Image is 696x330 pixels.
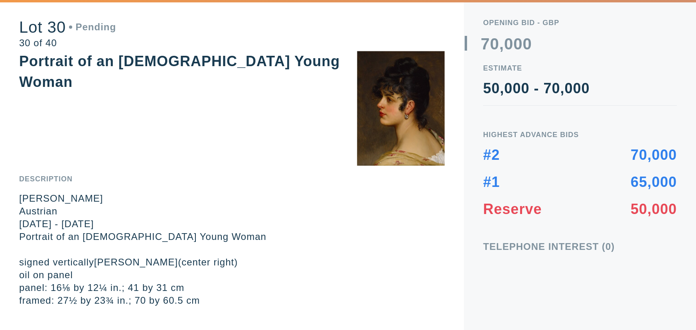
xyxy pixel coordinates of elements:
[483,19,677,26] div: Opening bid - GBP
[19,269,445,281] p: oil on panel
[522,36,532,52] div: 0
[483,175,500,189] div: #1
[19,205,445,218] p: Austrian
[19,38,116,48] div: 30 of 40
[481,36,490,52] div: 7
[631,148,677,162] div: 70,000
[94,257,178,267] em: [PERSON_NAME]
[19,256,445,269] p: signed vertically (center right)
[19,192,445,205] p: [PERSON_NAME]
[19,281,445,294] p: panel: 16⅛ by 12¼ in.; 41 by 31 cm
[19,218,445,230] p: [DATE] - [DATE]
[69,22,116,32] div: Pending
[631,175,677,189] div: 65,000
[483,242,677,251] div: Telephone Interest (0)
[490,36,499,52] div: 0
[19,19,116,35] div: Lot 30
[483,131,677,138] div: Highest Advance Bids
[19,294,445,307] p: framed: 27½ by 23¾ in.; 70 by 60.5 cm
[513,36,522,52] div: 0
[19,175,445,183] div: Description
[19,53,340,90] div: Portrait of an [DEMOGRAPHIC_DATA] Young Woman
[483,81,677,96] div: 50,000 - 70,000
[504,36,513,52] div: 0
[483,202,542,216] div: Reserve
[483,65,677,72] div: Estimate
[483,148,500,162] div: #2
[631,202,677,216] div: 50,000
[499,36,504,195] div: ,
[19,231,266,242] em: Portrait of an [DEMOGRAPHIC_DATA] Young Woman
